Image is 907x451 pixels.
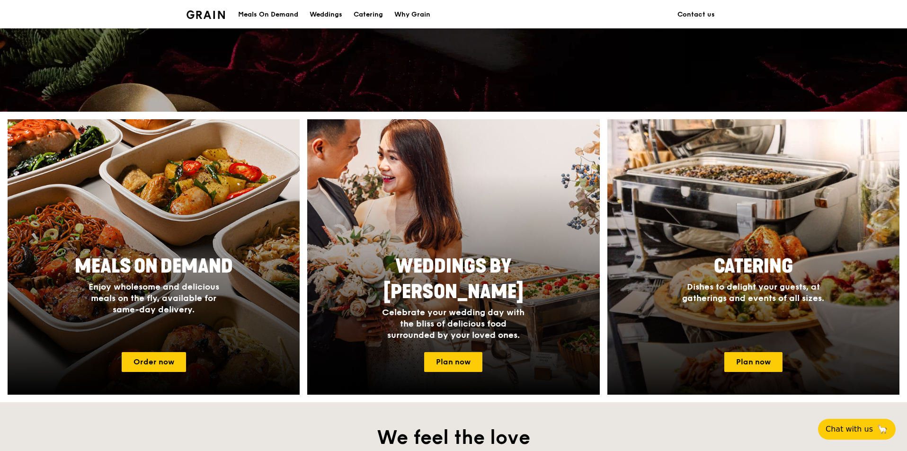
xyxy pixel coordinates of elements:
a: CateringDishes to delight your guests, at gatherings and events of all sizes.Plan now [607,119,899,395]
div: Why Grain [394,0,430,29]
a: Contact us [672,0,720,29]
img: meals-on-demand-card.d2b6f6db.png [8,119,300,395]
span: Catering [714,255,793,278]
a: Why Grain [389,0,436,29]
a: Weddings [304,0,348,29]
a: Order now [122,352,186,372]
div: Catering [354,0,383,29]
a: Plan now [724,352,783,372]
a: Meals On DemandEnjoy wholesome and delicious meals on the fly, available for same-day delivery.Or... [8,119,300,395]
span: Weddings by [PERSON_NAME] [383,255,524,303]
span: 🦙 [877,424,888,435]
a: Catering [348,0,389,29]
img: weddings-card.4f3003b8.jpg [307,119,599,395]
a: Plan now [424,352,482,372]
a: Weddings by [PERSON_NAME]Celebrate your wedding day with the bliss of delicious food surrounded b... [307,119,599,395]
button: Chat with us🦙 [818,419,896,440]
span: Enjoy wholesome and delicious meals on the fly, available for same-day delivery. [89,282,219,315]
div: Meals On Demand [238,0,298,29]
span: Dishes to delight your guests, at gatherings and events of all sizes. [682,282,824,303]
span: Celebrate your wedding day with the bliss of delicious food surrounded by your loved ones. [382,307,525,340]
span: Chat with us [826,424,873,435]
img: Grain [187,10,225,19]
span: Meals On Demand [75,255,233,278]
div: Weddings [310,0,342,29]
